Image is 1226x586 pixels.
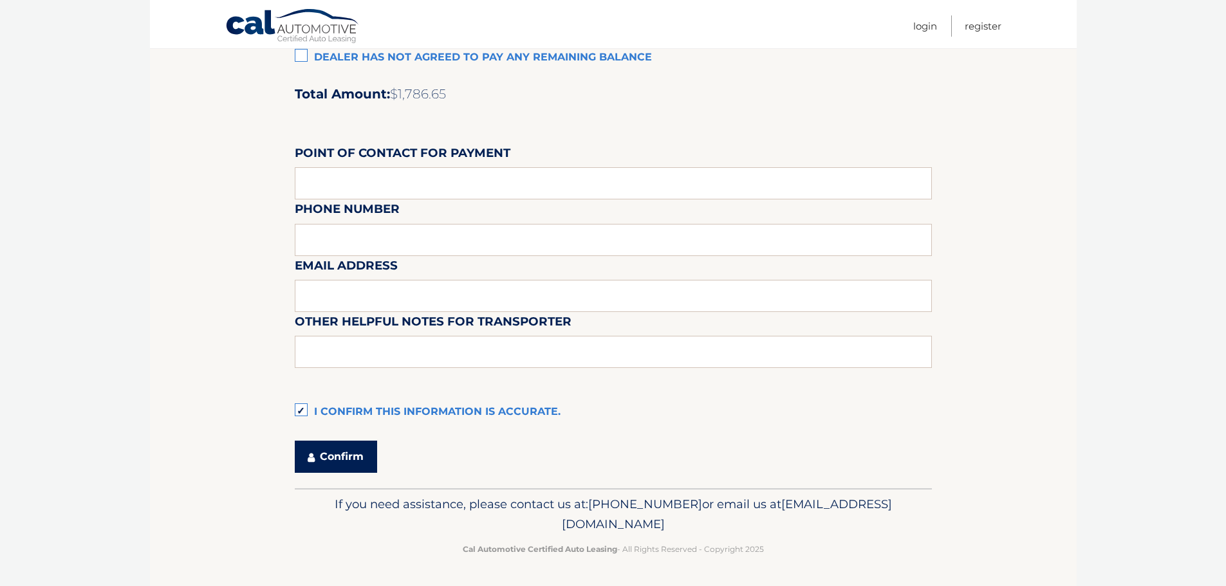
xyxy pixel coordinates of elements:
[913,15,937,37] a: Login
[295,399,932,425] label: I confirm this information is accurate.
[295,143,510,167] label: Point of Contact for Payment
[295,441,377,473] button: Confirm
[225,8,360,46] a: Cal Automotive
[965,15,1001,37] a: Register
[295,86,932,102] h2: Total Amount:
[390,86,446,102] span: $1,786.65
[295,256,398,280] label: Email Address
[295,45,932,71] label: Dealer has not agreed to pay any remaining balance
[463,544,617,554] strong: Cal Automotive Certified Auto Leasing
[588,497,702,511] span: [PHONE_NUMBER]
[303,494,924,535] p: If you need assistance, please contact us at: or email us at
[303,542,924,556] p: - All Rights Reserved - Copyright 2025
[295,312,571,336] label: Other helpful notes for transporter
